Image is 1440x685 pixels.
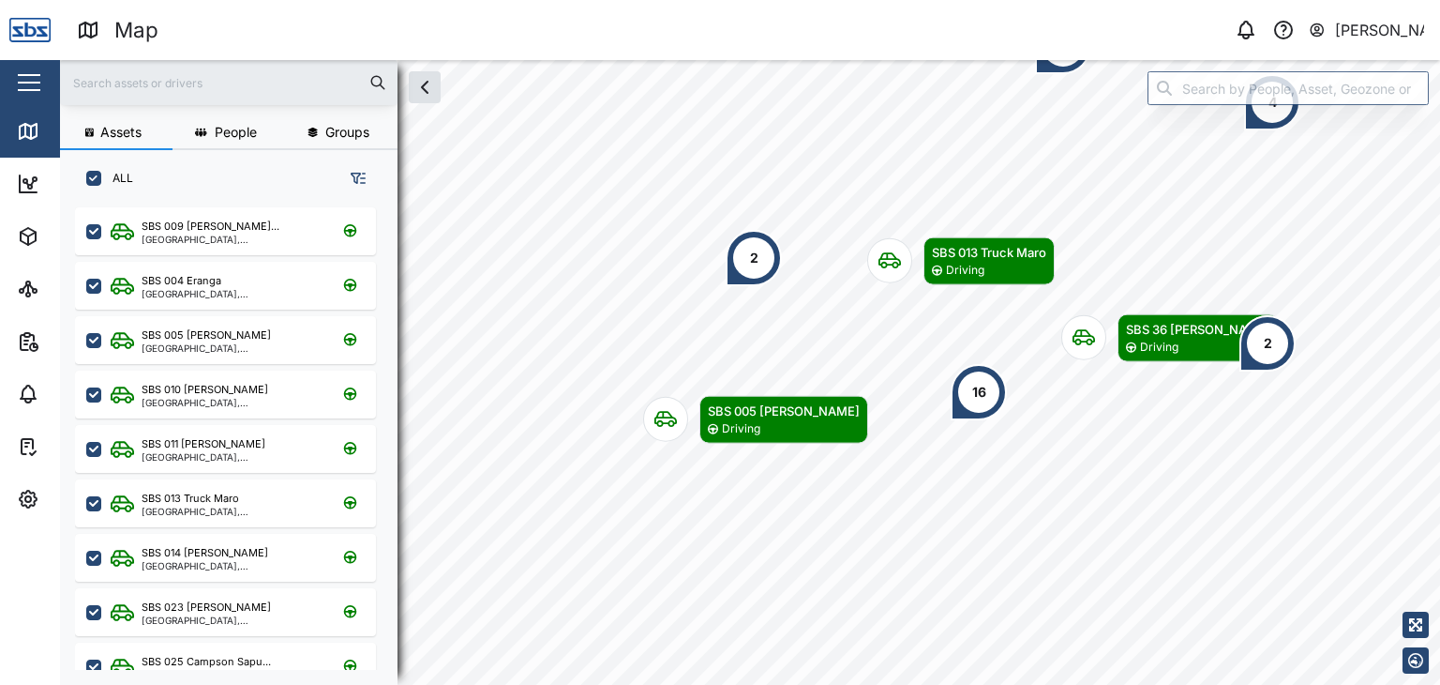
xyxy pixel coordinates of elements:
[867,237,1055,285] div: Map marker
[142,273,221,289] div: SBS 004 Eranga
[1061,314,1279,362] div: Map marker
[49,226,107,247] div: Assets
[1308,17,1425,43] button: [PERSON_NAME]
[142,491,239,507] div: SBS 013 Truck Maro
[142,343,321,353] div: [GEOGRAPHIC_DATA], [GEOGRAPHIC_DATA]
[142,654,271,670] div: SBS 025 Campson Sapu...
[49,174,133,194] div: Dashboard
[142,561,321,571] div: [GEOGRAPHIC_DATA], [GEOGRAPHIC_DATA]
[643,396,868,444] div: Map marker
[142,219,279,235] div: SBS 009 [PERSON_NAME]...
[142,289,321,298] div: [GEOGRAPHIC_DATA], [GEOGRAPHIC_DATA]
[750,248,758,268] div: 2
[49,121,91,142] div: Map
[722,420,760,438] div: Driving
[708,402,860,420] div: SBS 005 [PERSON_NAME]
[142,507,321,516] div: [GEOGRAPHIC_DATA], [GEOGRAPHIC_DATA]
[49,279,94,299] div: Sites
[60,60,1440,685] canvas: Map
[946,262,984,280] div: Driving
[142,452,321,462] div: [GEOGRAPHIC_DATA], [GEOGRAPHIC_DATA]
[114,14,158,47] div: Map
[142,382,268,398] div: SBS 010 [PERSON_NAME]
[215,126,257,139] span: People
[1140,339,1178,357] div: Driving
[142,436,265,452] div: SBS 011 [PERSON_NAME]
[951,364,1007,420] div: Map marker
[49,331,112,352] div: Reports
[1239,315,1296,372] div: Map marker
[1126,320,1270,339] div: SBS 36 [PERSON_NAME]
[142,235,321,244] div: [GEOGRAPHIC_DATA], [GEOGRAPHIC_DATA]
[75,201,397,670] div: grid
[71,68,386,97] input: Search assets or drivers
[1264,333,1272,354] div: 2
[142,616,321,625] div: [GEOGRAPHIC_DATA], [GEOGRAPHIC_DATA]
[972,382,986,403] div: 16
[726,230,782,286] div: Map marker
[142,600,271,616] div: SBS 023 [PERSON_NAME]
[49,489,115,510] div: Settings
[101,171,133,186] label: ALL
[9,9,51,51] img: Main Logo
[142,327,271,343] div: SBS 005 [PERSON_NAME]
[49,436,100,457] div: Tasks
[325,126,369,139] span: Groups
[932,243,1046,262] div: SBS 013 Truck Maro
[1147,71,1429,105] input: Search by People, Asset, Geozone or Place
[100,126,142,139] span: Assets
[142,545,268,561] div: SBS 014 [PERSON_NAME]
[49,384,107,404] div: Alarms
[142,398,321,407] div: [GEOGRAPHIC_DATA], [GEOGRAPHIC_DATA]
[1335,19,1425,42] div: [PERSON_NAME]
